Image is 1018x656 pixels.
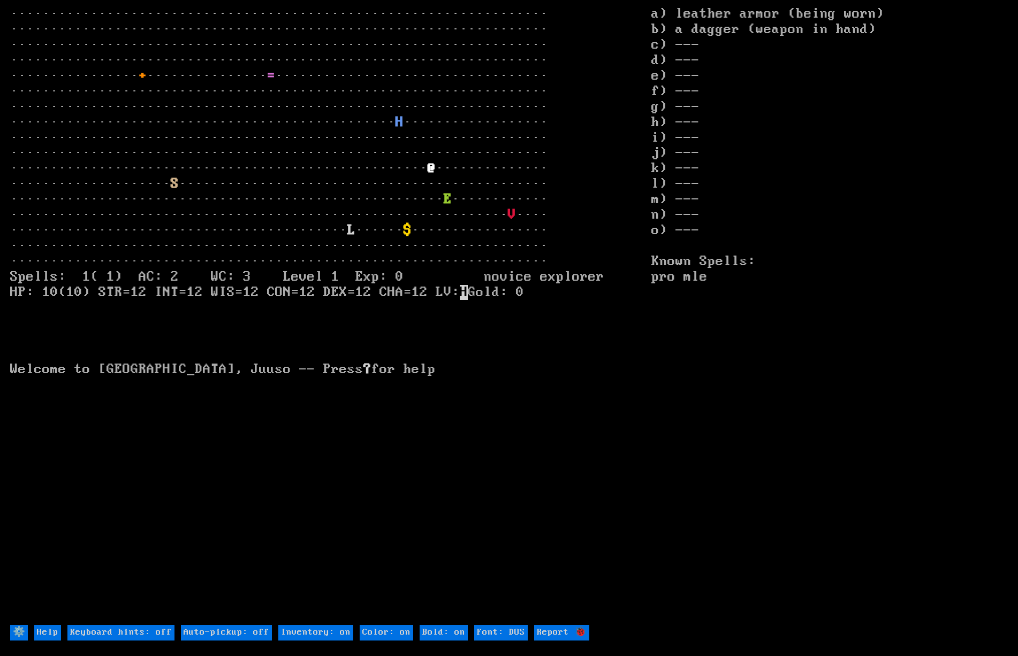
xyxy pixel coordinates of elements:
input: ⚙️ [10,625,28,640]
input: Keyboard hints: off [67,625,174,640]
mark: H [460,285,468,300]
font: V [508,207,516,222]
input: Bold: on [420,625,468,640]
input: Help [34,625,61,640]
font: E [444,192,452,207]
font: $ [404,223,412,238]
input: Report 🐞 [534,625,589,640]
font: = [267,68,275,83]
font: S [171,176,179,191]
font: L [347,223,355,238]
input: Font: DOS [474,625,528,640]
b: ? [363,362,371,377]
stats: a) leather armor (being worn) b) a dagger (weapon in hand) c) --- d) --- e) --- f) --- g) --- h) ... [651,6,1008,623]
input: Inventory: on [278,625,353,640]
larn: ··································································· ·····························... [10,6,651,623]
input: Color: on [360,625,413,640]
font: @ [428,161,436,176]
input: Auto-pickup: off [181,625,272,640]
font: H [396,115,404,130]
font: + [139,68,147,83]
